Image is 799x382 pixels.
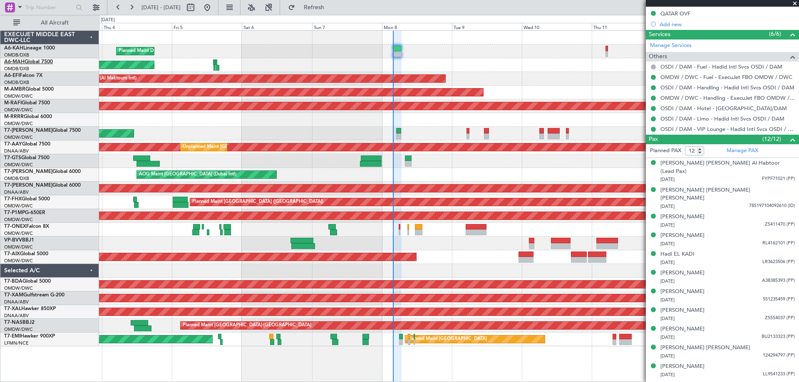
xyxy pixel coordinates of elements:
div: Hadi EL KADI [660,250,695,259]
div: [PERSON_NAME] [660,269,705,277]
span: T7-XAM [4,293,23,298]
span: [DATE] - [DATE] [141,4,181,11]
a: T7-GTSGlobal 7500 [4,155,50,160]
a: DNAA/ABV [4,148,29,154]
a: T7-EMIHawker 900XP [4,334,55,339]
span: 124294797 (PP) [763,352,795,359]
a: T7-P1MPG-650ER [4,210,45,215]
input: Trip Number [25,1,73,14]
span: T7-NAS [4,320,22,325]
span: [DATE] [660,315,675,322]
span: [DATE] [660,176,675,182]
div: [PERSON_NAME] [660,288,705,296]
span: [DATE] [660,353,675,359]
div: [PERSON_NAME] [PERSON_NAME] [660,344,750,352]
div: Wed 10 [522,23,592,30]
div: Unplanned Maint [GEOGRAPHIC_DATA] (Al Maktoum Intl) [183,141,306,153]
div: Fri 5 [172,23,242,30]
div: Sun 7 [312,23,382,30]
span: A38385393 (PP) [762,277,795,284]
span: [DATE] [660,372,675,378]
a: OMDW/DWC [4,230,33,237]
span: (12/12) [762,135,781,143]
span: Pax [649,135,658,144]
span: All Aircraft [22,20,88,26]
span: Refresh [297,5,332,10]
span: T7-ONEX [4,224,26,229]
span: A6-KAH [4,46,23,51]
a: T7-XAMGulfstream G-200 [4,293,65,298]
a: OMDW/DWC [4,244,33,250]
a: OMDW/DWC [4,121,33,127]
span: [DATE] [660,241,675,247]
a: OMDW/DWC [4,162,33,168]
a: T7-NASBBJ2 [4,320,35,325]
span: T7-[PERSON_NAME] [4,128,52,133]
div: [PERSON_NAME] [660,362,705,371]
div: QATAR OVF [660,10,690,17]
span: T7-EMI [4,334,20,339]
span: BU2133323 (PP) [762,333,795,340]
span: [DATE] [660,334,675,340]
a: A6-KAHLineage 1000 [4,46,55,51]
div: Planned Maint [GEOGRAPHIC_DATA]-[GEOGRAPHIC_DATA] [183,319,311,332]
span: [DATE] [660,278,675,284]
div: Tue 9 [452,23,522,30]
a: T7-[PERSON_NAME]Global 6000 [4,169,81,174]
a: OSDI / DAM - Hotel - [GEOGRAPHIC_DATA]/DAM [660,105,787,112]
a: T7-[PERSON_NAME]Global 7500 [4,128,81,133]
span: VP-BVV [4,238,22,243]
div: Planned Maint [GEOGRAPHIC_DATA] ([GEOGRAPHIC_DATA]) [192,196,323,208]
a: OMDW/DWC [4,107,33,113]
button: All Aircraft [9,16,90,30]
a: OMDB/DXB [4,52,29,58]
a: DNAA/ABV [4,299,29,305]
a: OSDI / DAM - Fuel - Hadid Intl Svcs OSDI / DAM [660,63,782,70]
span: A6-EFI [4,73,20,78]
a: OMDW/DWC [4,326,33,333]
span: [DATE] [660,259,675,266]
a: OMDB/DXB [4,66,29,72]
a: OMDW / DWC - Fuel - ExecuJet FBO OMDW / DWC [660,74,792,81]
span: 551235459 (PP) [763,296,795,303]
span: 785197104092610 (ID) [749,202,795,209]
a: OMDW / DWC - Handling - ExecuJet FBO OMDW / DWC [660,94,795,101]
span: LL9541233 (PP) [763,371,795,378]
a: LFMN/NCE [4,340,29,346]
div: Planned Maint [GEOGRAPHIC_DATA] [407,333,487,345]
div: Mon 8 [382,23,452,30]
a: Manage PAX [727,147,758,155]
span: T7-GTS [4,155,21,160]
a: M-RRRRGlobal 6000 [4,114,52,119]
div: Thu 11 [592,23,662,30]
div: Add new [660,21,795,28]
a: OSDI / DAM - Limo - Hadid Intl Svcs OSDI / DAM [660,115,784,122]
a: M-RAFIGlobal 7500 [4,101,50,106]
a: OMDB/DXB [4,79,29,86]
a: DNAA/ABV [4,189,29,195]
div: [PERSON_NAME] [PERSON_NAME] Al Habtoor (Lead Pax) [660,159,795,175]
span: FYPF71021 (PP) [762,175,795,182]
a: OMDW/DWC [4,203,33,209]
span: T7-AIX [4,251,20,256]
span: Others [649,52,667,62]
a: T7-ONEXFalcon 8X [4,224,49,229]
a: A6-EFIFalcon 7X [4,73,42,78]
a: T7-AIXGlobal 5000 [4,251,48,256]
a: DNAA/ABV [4,313,29,319]
a: T7-FHXGlobal 5000 [4,197,50,202]
div: [PERSON_NAME] [660,306,705,315]
a: VP-BVVBBJ1 [4,238,34,243]
span: T7-AAY [4,142,22,147]
div: [PERSON_NAME] [PERSON_NAME] [PERSON_NAME] [660,186,795,202]
span: T7-P1MP [4,210,25,215]
span: Z5554037 (PP) [765,315,795,322]
a: OMDW/DWC [4,134,33,140]
a: OSDI / DAM - VIP Lounge - Hadid Intl Svcs OSDI / DAM [660,126,795,133]
a: T7-[PERSON_NAME]Global 6000 [4,183,81,188]
a: OMDB/DXB [4,175,29,182]
span: M-RRRR [4,114,24,119]
button: Refresh [284,1,334,14]
div: [PERSON_NAME] [660,325,705,333]
a: A6-MAHGlobal 7500 [4,59,53,64]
